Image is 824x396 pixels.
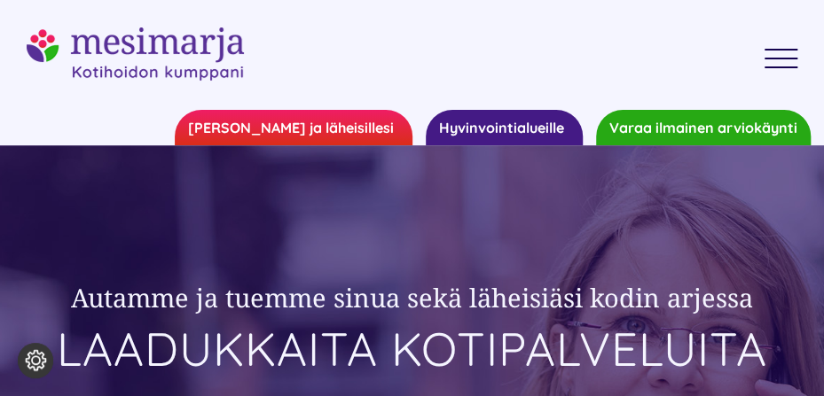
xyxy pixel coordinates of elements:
a: Hyvinvointialueille [426,110,583,145]
a: Varaa ilmainen arviokäynti [596,110,811,145]
h2: Autamme ja tuemme sinua sekä läheisiäsi kodin arjessa [27,281,797,314]
a: [PERSON_NAME] ja läheisillesi [175,110,412,145]
img: Mesimarja – Kotihoidon Kumppani Logo [27,27,244,81]
h1: LAADUKKAITA KOTIPALVELUITA [27,323,797,375]
button: Evästeasetukset [18,343,53,378]
a: Toggle Menu [751,49,812,69]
